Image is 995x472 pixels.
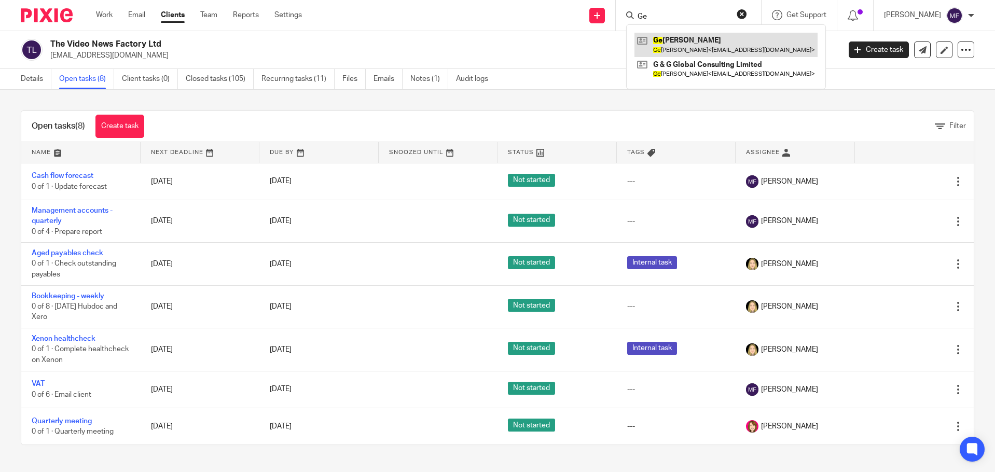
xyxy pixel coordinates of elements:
span: [PERSON_NAME] [761,301,818,312]
span: Not started [508,214,555,227]
a: Cash flow forecast [32,172,93,179]
div: --- [627,176,726,187]
a: Clients [161,10,185,20]
span: Not started [508,174,555,187]
a: Details [21,69,51,89]
button: Clear [737,9,747,19]
span: [PERSON_NAME] [761,344,818,355]
h2: The Video News Factory Ltd [50,39,676,50]
a: Recurring tasks (11) [261,69,335,89]
a: Client tasks (0) [122,69,178,89]
span: Not started [508,382,555,395]
span: 0 of 1 · Complete healthcheck on Xenon [32,346,129,364]
a: Reports [233,10,259,20]
h1: Open tasks [32,121,85,132]
span: Not started [508,419,555,432]
span: 0 of 8 · [DATE] Hubdoc and Xero [32,303,117,321]
img: Pixie [21,8,73,22]
div: --- [627,216,726,226]
span: Filter [949,122,966,130]
a: Open tasks (8) [59,69,114,89]
span: 0 of 4 · Prepare report [32,228,102,235]
div: --- [627,301,726,312]
a: Create task [95,115,144,138]
td: [DATE] [141,371,260,408]
img: Phoebe%20Black.png [746,343,758,356]
span: [DATE] [270,303,292,310]
span: [DATE] [270,386,292,393]
span: Not started [508,342,555,355]
img: svg%3E [746,175,758,188]
span: (8) [75,122,85,130]
a: Quarterly meeting [32,418,92,425]
span: Internal task [627,256,677,269]
img: Phoebe%20Black.png [746,300,758,313]
a: Notes (1) [410,69,448,89]
span: Not started [508,299,555,312]
div: --- [627,384,726,395]
img: svg%3E [946,7,963,24]
img: svg%3E [746,215,758,228]
span: 0 of 1 · Check outstanding payables [32,260,116,279]
td: [DATE] [141,285,260,328]
a: Team [200,10,217,20]
td: [DATE] [141,328,260,371]
a: Xenon healthcheck [32,335,95,342]
span: Not started [508,256,555,269]
span: [PERSON_NAME] [761,259,818,269]
span: 0 of 1 · Update forecast [32,183,107,190]
a: Emails [374,69,403,89]
div: --- [627,421,726,432]
td: [DATE] [141,200,260,242]
span: Status [508,149,534,155]
td: [DATE] [141,408,260,445]
span: [PERSON_NAME] [761,421,818,432]
img: Phoebe%20Black.png [746,258,758,270]
img: svg%3E [21,39,43,61]
img: Katherine%20-%20Pink%20cartoon.png [746,420,758,433]
a: Aged payables check [32,249,103,257]
span: Internal task [627,342,677,355]
span: Snoozed Until [389,149,444,155]
span: 0 of 6 · Email client [32,391,91,398]
span: [PERSON_NAME] [761,176,818,187]
a: Audit logs [456,69,496,89]
a: Create task [849,41,909,58]
span: [DATE] [270,346,292,353]
span: Get Support [786,11,826,19]
span: Tags [627,149,645,155]
p: [PERSON_NAME] [884,10,941,20]
span: [DATE] [270,423,292,430]
p: [EMAIL_ADDRESS][DOMAIN_NAME] [50,50,833,61]
a: Work [96,10,113,20]
a: Management accounts - quarterly [32,207,113,225]
span: [DATE] [270,217,292,225]
a: Settings [274,10,302,20]
td: [DATE] [141,243,260,285]
span: [DATE] [270,178,292,185]
img: svg%3E [746,383,758,396]
a: Bookkeeping - weekly [32,293,104,300]
span: [DATE] [270,260,292,268]
a: VAT [32,380,45,387]
a: Email [128,10,145,20]
a: Files [342,69,366,89]
input: Search [637,12,730,22]
span: [PERSON_NAME] [761,384,818,395]
span: 0 of 1 · Quarterly meeting [32,428,114,435]
td: [DATE] [141,163,260,200]
a: Closed tasks (105) [186,69,254,89]
span: [PERSON_NAME] [761,216,818,226]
